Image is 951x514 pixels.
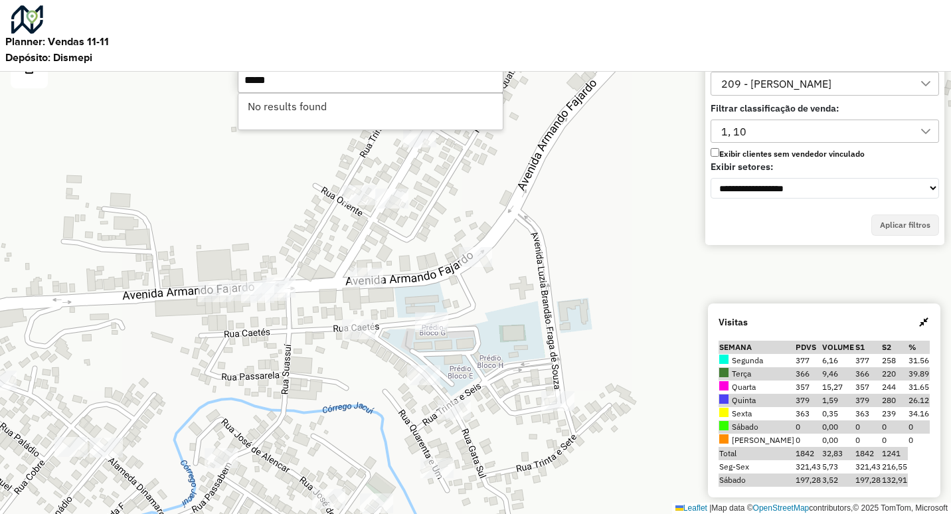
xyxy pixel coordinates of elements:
td: 15,27 [821,381,855,394]
td: 132,91 [881,473,908,487]
td: 0,35 [821,407,855,420]
td: 239 [881,407,908,420]
td: 357 [855,381,881,394]
td: Seg-Sex [719,460,795,473]
div: 88563 - EDWIN BARBER SHOP [438,400,471,420]
td: 0 [881,434,908,447]
td: Segunda [719,354,795,367]
td: Sábado [719,420,795,434]
td: 31.56 [908,354,930,367]
td: 6,16 [821,354,855,367]
div: Map data © contributors,© 2025 TomTom, Microsoft [672,503,951,514]
div: Exibir setores: [703,161,947,173]
td: 0 [855,434,881,447]
td: 258 [881,354,908,367]
td: 321,43 [855,460,881,473]
div: 87693 - Layla Lucia Santiago [205,448,238,468]
td: 39.89 [908,367,930,381]
td: 366 [855,367,881,381]
div: 88602 - ELEN KASSIA [198,282,231,302]
td: 197,28 [855,473,881,487]
div: 41713 - RUBENS MOTOS [343,185,377,205]
td: Total [719,447,795,460]
td: 9,46 [821,367,855,381]
div: 68 - SUPERMERCADO E PADAR [262,278,296,298]
div: 11482 - DISTRIBUIDORA FREITA [415,312,448,332]
td: 34.16 [908,407,930,420]
td: 197,28 [795,473,821,487]
td: 216,55 [881,460,908,473]
td: 0 [795,420,821,434]
td: 1842 [795,447,821,460]
div: 20621 - COMERCIAL LG [241,283,274,303]
td: 220 [881,367,908,381]
div: 83252 - BAR DA GLORIA [90,438,123,458]
td: 3,52 [821,473,855,487]
div: 83659 - BAR DO CARECA [312,489,345,509]
td: 1842 [855,447,881,460]
th: % de clientes quinzenais [908,341,930,354]
ul: Option List [238,94,503,119]
td: Quinta [719,394,795,407]
td: Sexta [719,407,795,420]
div: 209 - [PERSON_NAME] [717,72,836,95]
div: 11626 - COM DECLIVE [541,391,574,411]
td: 0 [855,420,881,434]
div: Filtrar classificação de venda: [703,102,947,114]
label: Exibir clientes sem vendedor vinculado [711,148,865,159]
th: Semana [719,341,795,354]
div: 88603 - CALDO DE CANA / COCO [403,128,436,147]
div: 83506 - MATHEUS FERNANDES [459,247,492,267]
td: 357 [795,381,821,394]
td: 280 [881,394,908,407]
td: 244 [881,381,908,394]
a: OpenStreetMap [753,503,810,513]
td: Terça [719,367,795,381]
th: PDVs [795,341,821,354]
td: [PERSON_NAME] [719,434,795,447]
td: 26.12 [908,394,930,407]
td: 0,00 [821,434,855,447]
td: 363 [855,407,881,420]
td: 377 [795,354,821,367]
td: 1,59 [821,394,855,407]
td: Sábado [719,473,795,487]
input: Exibir clientes sem vendedor vinculado [711,148,719,157]
span: | [709,503,711,513]
td: 5,73 [821,460,855,473]
td: 379 [855,394,881,407]
div: 11594 - BAR DA VERA [360,493,393,513]
td: 0 [881,420,908,434]
td: 321,43 [795,460,821,473]
td: 0 [795,434,821,447]
td: 379 [795,394,821,407]
td: 32,83 [821,447,855,460]
div: 88464 - Distribuidora J.A. [342,319,375,339]
li: No results found [238,94,503,119]
td: 366 [795,367,821,381]
td: 0 [908,434,930,447]
div: 88671 - ALEMAO LANCHES [54,437,88,457]
div: 1493 - ANA ROSA TEIXEIRA [407,365,440,385]
td: 0,00 [821,420,855,434]
th: S1 [855,341,881,354]
th: Volume [821,341,855,354]
div: 88577 - FISH BAR [375,189,408,209]
div: 1, 10 [717,120,751,143]
td: Quarta [719,381,795,394]
div: 41216 - FARMACIA COURA CAETA [350,268,383,288]
th: S2 [881,341,908,354]
td: 1241 [881,447,908,460]
div: 21089 - SIMONE DE ARAUJO LOP [228,281,262,301]
td: 363 [795,407,821,420]
td: 0 [908,420,930,434]
div: 88376 - Gustavo Espetinho [420,458,454,478]
td: 377 [855,354,881,367]
td: 31.65 [908,381,930,394]
a: Leaflet [675,503,707,513]
strong: Visitas [719,315,748,329]
div: 83632 - BAR DO DEZINHO [254,281,288,301]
